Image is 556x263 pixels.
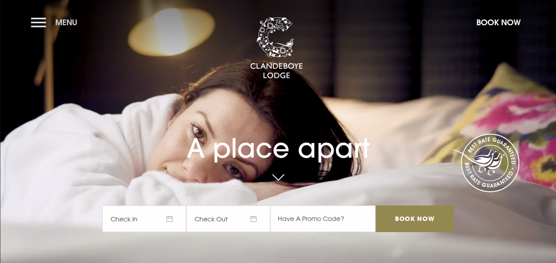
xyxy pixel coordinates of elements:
span: Check Out [186,205,270,232]
input: Book Now [376,205,453,232]
span: Menu [55,17,77,27]
img: Clandeboye Lodge [250,17,303,79]
button: Book Now [472,13,525,32]
input: Have A Promo Code? [270,205,376,232]
button: Menu [31,13,82,32]
h1: A place apart [102,116,453,164]
span: Check In [102,205,186,232]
